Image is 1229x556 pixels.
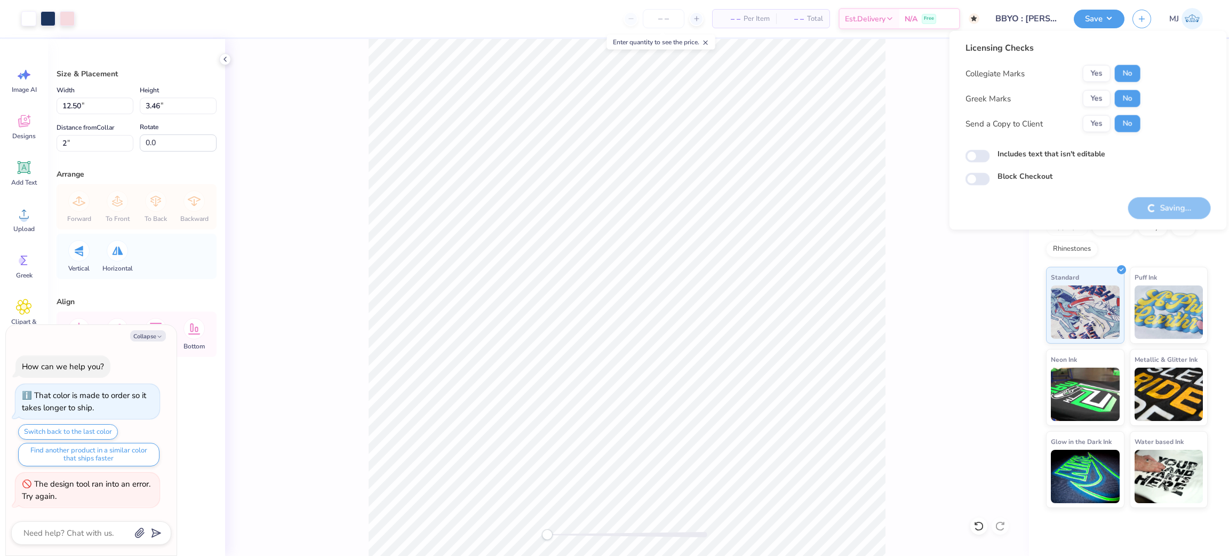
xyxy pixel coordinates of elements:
div: Enter quantity to see the price. [607,35,715,50]
button: No [1115,115,1140,132]
button: Switch back to the last color [18,424,118,440]
div: The design tool ran into an error. Try again. [22,479,150,502]
span: Free [924,15,934,22]
span: Glow in the Dark Ink [1051,436,1112,447]
label: Includes text that isn't editable [997,148,1105,160]
div: Greek Marks [965,92,1011,105]
button: No [1115,65,1140,82]
span: Vertical [68,264,90,273]
span: N/A [905,13,917,25]
div: Send a Copy to Client [965,117,1043,130]
span: Designs [12,132,36,140]
label: Distance from Collar [57,121,114,134]
span: Upload [13,225,35,233]
button: Yes [1083,65,1111,82]
img: Mark Joshua Mullasgo [1182,8,1203,29]
button: Collapse [130,330,166,341]
img: Metallic & Glitter Ink [1135,368,1203,421]
span: Standard [1051,272,1079,283]
div: Licensing Checks [965,42,1140,54]
span: Per Item [744,13,770,25]
div: Size & Placement [57,68,217,80]
span: Bottom [183,342,205,351]
div: Arrange [57,169,217,180]
img: Puff Ink [1135,285,1203,339]
button: Yes [1083,90,1111,107]
span: Greek [16,271,33,280]
span: Metallic & Glitter Ink [1135,354,1198,365]
span: Horizontal [102,264,133,273]
div: That color is made to order so it takes longer to ship. [22,390,146,413]
img: Glow in the Dark Ink [1051,450,1120,503]
button: Save [1074,10,1124,28]
span: Neon Ink [1051,354,1077,365]
img: Neon Ink [1051,368,1120,421]
div: Align [57,296,217,307]
label: Height [140,84,159,97]
button: Find another product in a similar color that ships faster [18,443,159,466]
img: Standard [1051,285,1120,339]
label: Width [57,84,75,97]
input: Untitled Design [987,8,1066,29]
span: Image AI [12,85,37,94]
a: MJ [1164,8,1208,29]
span: – – [783,13,804,25]
span: Add Text [11,178,37,187]
span: Est. Delivery [845,13,885,25]
span: MJ [1169,13,1179,25]
button: Yes [1083,115,1111,132]
span: – – [719,13,740,25]
button: No [1115,90,1140,107]
div: Rhinestones [1046,241,1098,257]
input: – – [643,9,684,28]
span: Puff Ink [1135,272,1157,283]
img: Water based Ink [1135,450,1203,503]
div: How can we help you? [22,361,104,372]
div: Accessibility label [542,529,553,540]
label: Rotate [140,121,158,133]
label: Block Checkout [997,171,1052,182]
span: Total [807,13,823,25]
span: Water based Ink [1135,436,1184,447]
div: Collegiate Marks [965,67,1025,80]
span: Clipart & logos [6,317,42,335]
